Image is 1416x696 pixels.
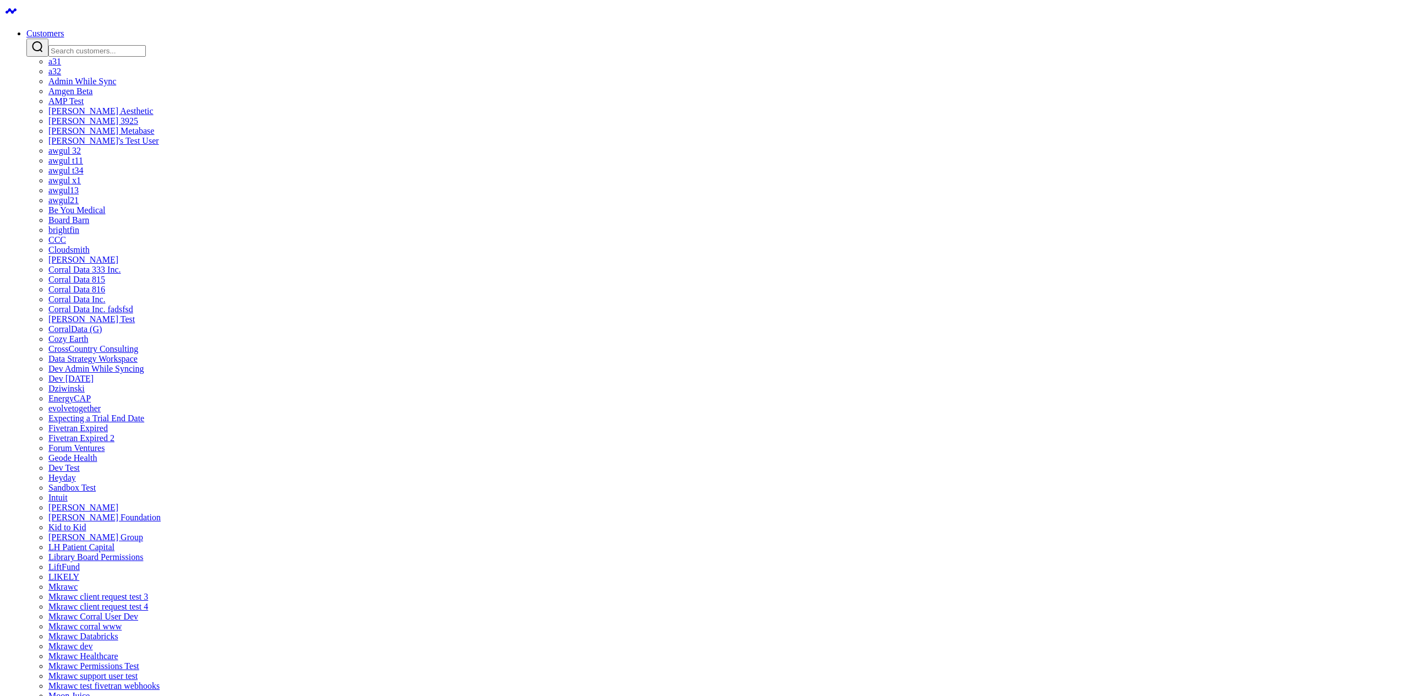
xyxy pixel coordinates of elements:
a: CCC [48,235,66,244]
a: LIKELY [48,572,79,581]
a: Mkrawc client request test 4 [48,602,148,611]
a: Fivetran Expired [48,423,108,433]
a: Board Barn [48,215,89,225]
a: Mkrawc test fivetran webhooks [48,681,160,690]
a: a32 [48,67,61,76]
a: Forum Ventures [48,443,105,453]
a: Geode Health [48,453,97,463]
a: Fivetran Expired 2 [48,433,114,443]
a: awgul x1 [48,176,81,185]
a: Library Board Permissions [48,552,143,562]
a: Mkrawc Healthcare [48,651,118,661]
a: Heyday [48,473,76,482]
a: awgul t11 [48,156,83,165]
a: [PERSON_NAME] 3925 [48,116,138,126]
a: [PERSON_NAME] Group [48,532,143,542]
a: awgul 32 [48,146,81,155]
a: Intuit [48,493,68,502]
a: awgul21 [48,195,79,205]
input: Search customers input [48,45,146,57]
a: Mkrawc dev [48,641,92,651]
a: Cloudsmith [48,245,90,254]
a: Amgen Beta [48,86,92,96]
a: Corral Data 333 Inc. [48,265,121,274]
a: Mkrawc Databricks [48,632,118,641]
a: Corral Data Inc. fadsfsd [48,304,133,314]
a: Mkrawc client request test 3 [48,592,148,601]
a: Mkrawc Permissions Test [48,661,139,671]
a: [PERSON_NAME] Foundation [48,513,161,522]
a: Corral Data 816 [48,285,105,294]
a: [PERSON_NAME] Aesthetic [48,106,154,116]
a: Admin While Sync [48,77,116,86]
a: a31 [48,57,61,66]
a: [PERSON_NAME]'s Test User [48,136,159,145]
a: Data Strategy Workspace [48,354,138,363]
a: Corral Data 815 [48,275,105,284]
a: Kid to Kid [48,523,86,532]
a: awgul t34 [48,166,84,175]
a: brightfin [48,225,79,235]
a: awgul13 [48,186,79,195]
a: Dev Test [48,463,80,472]
a: Mkrawc support user test [48,671,138,681]
a: Mkrawc [48,582,78,591]
a: CorralData (G) [48,324,102,334]
a: Customers [26,29,64,38]
a: CrossCountry Consulting [48,344,138,354]
a: Dev Admin While Syncing [48,364,144,373]
a: [PERSON_NAME] [48,255,118,264]
a: AMP Test [48,96,84,106]
a: [PERSON_NAME] Test [48,314,135,324]
a: evolvetogether [48,404,101,413]
a: Dev [DATE] [48,374,94,383]
a: EnergyCAP [48,394,91,403]
a: LH Patient Capital [48,542,114,552]
a: Dziwinski [48,384,85,393]
a: Mkrawc corral www [48,622,122,631]
a: Expecting a Trial End Date [48,414,144,423]
a: [PERSON_NAME] [48,503,118,512]
a: Sandbox Test [48,483,96,492]
a: Cozy Earth [48,334,88,344]
a: [PERSON_NAME] Metabase [48,126,154,135]
button: Search customers button [26,39,48,57]
a: Mkrawc Corral User Dev [48,612,138,621]
a: Corral Data Inc. [48,295,106,304]
a: Be You Medical [48,205,106,215]
a: LiftFund [48,562,80,572]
